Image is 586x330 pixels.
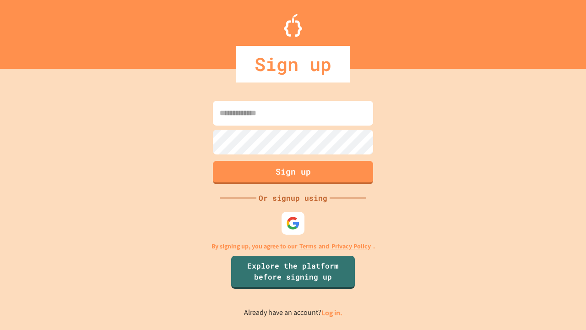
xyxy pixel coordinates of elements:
[231,256,355,289] a: Explore the platform before signing up
[212,242,375,251] p: By signing up, you agree to our and .
[299,242,316,251] a: Terms
[244,307,342,319] p: Already have an account?
[213,161,373,184] button: Sign up
[256,192,330,203] div: Or signup using
[321,308,342,318] a: Log in.
[284,14,302,37] img: Logo.svg
[236,46,350,82] div: Sign up
[331,242,371,251] a: Privacy Policy
[286,216,300,230] img: google-icon.svg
